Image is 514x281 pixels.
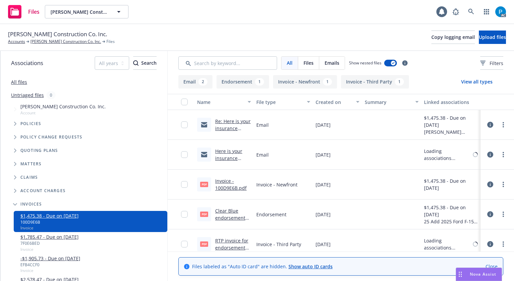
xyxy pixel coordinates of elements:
button: Invoice - Third Party [341,75,409,89]
a: -$1,905.73 - Due on [DATE] [20,255,80,262]
span: Invoices [20,202,42,206]
button: Endorsement [217,75,269,89]
a: more [499,240,507,248]
a: Invoice - 100D9E6B.pdf [215,178,247,191]
span: All [287,59,292,66]
button: Name [194,94,254,110]
span: Files labeled as "Auto ID card" are hidden. [192,263,333,270]
div: File type [256,99,303,106]
span: [DATE] [316,181,331,188]
input: Toggle Row Selected [181,121,188,128]
input: Toggle Row Selected [181,151,188,158]
span: [PERSON_NAME] Construction Co. Inc. [20,103,106,110]
span: Emails [325,59,339,66]
a: Here is your insurance invoice #100D9E6B from Newfront [215,148,248,182]
a: Re: Here is your insurance invoice #100D9E6B from Newfront [215,118,251,153]
a: Close [486,263,498,270]
div: $1,475.38 - Due on [DATE] [424,177,478,191]
button: SearchSearch [133,56,157,70]
div: Loading associations... [424,148,472,162]
input: Toggle Row Selected [181,211,188,218]
a: Search [464,5,478,18]
button: Nova Assist [456,268,502,281]
div: $1,475.38 - Due on [DATE] [424,114,478,128]
div: Summary [365,99,411,106]
button: Copy logging email [431,31,475,44]
span: Files [28,9,39,14]
span: Policy change requests [20,135,82,139]
input: Toggle Row Selected [181,181,188,188]
a: $1,785.47 - Due on [DATE] [20,233,79,240]
span: Quoting plans [20,149,58,153]
span: Endorsement [256,211,286,218]
div: 1 [323,78,332,86]
div: Linked associations [424,99,478,106]
button: Invoice - Newfront [273,75,337,89]
div: Name [197,99,244,106]
span: Invoice [20,268,80,273]
span: [DATE] [316,241,331,248]
span: Invoice [20,225,79,231]
a: more [499,180,507,188]
span: [DATE] [316,211,331,218]
a: more [499,151,507,159]
div: 0 [47,91,56,99]
div: Search [133,57,157,69]
span: Account [20,110,106,116]
a: All files [11,79,27,85]
input: Select all [181,99,188,105]
span: Upload files [479,34,506,40]
button: Summary [362,94,421,110]
a: more [499,210,507,218]
div: 7F0E6BED [20,240,79,246]
span: Associations [11,59,43,67]
button: Filters [480,56,503,70]
a: RTP invoice for endorsement add 2025 Ford Lighting #21284.pdf [215,237,248,272]
span: Files [304,59,314,66]
span: [DATE] [316,151,331,158]
input: Search by keyword... [178,56,277,70]
img: photo [495,6,506,17]
span: [PERSON_NAME] Construction Co. Inc. [8,30,107,39]
div: Drag to move [456,268,464,281]
div: Created on [316,99,352,106]
span: pdf [200,212,208,217]
button: [PERSON_NAME] Construction Co. Inc. [45,5,128,18]
div: Loading associations... [424,237,472,251]
div: 2 [198,78,207,86]
a: Accounts [8,39,25,45]
a: Clear Blue endorsement add 2025 Ford Lighting #21284.pdf [215,208,247,242]
span: Files [106,39,115,45]
svg: Search [133,60,139,66]
span: [PERSON_NAME] Construction Co. Inc. [51,8,108,15]
button: Linked associations [421,94,481,110]
span: pdf [200,182,208,187]
span: Email [256,121,269,128]
span: Invoice - Newfront [256,181,297,188]
button: Email [178,75,212,89]
a: Switch app [480,5,493,18]
span: Matters [20,162,41,166]
div: $1,475.38 - Due on [DATE] [424,204,478,218]
span: Claims [20,175,38,179]
span: Copy logging email [431,34,475,40]
div: EFB4CCF0 [20,262,80,268]
div: [PERSON_NAME] Construction Co. Inc. [424,128,478,135]
div: 25 Add 2025 Ford F-150 #21284 [424,218,478,225]
a: $1,475.38 - Due on [DATE] [20,212,79,219]
a: Files [5,2,42,21]
button: File type [254,94,313,110]
span: pdf [200,241,208,246]
span: Email [256,151,269,158]
span: Policies [20,122,41,126]
input: Toggle Row Selected [181,241,188,247]
div: 1 [255,78,264,86]
button: Created on [313,94,362,110]
button: View all types [450,75,503,89]
div: 1 [395,78,404,86]
a: Untriaged files [11,92,44,99]
span: Invoice [20,246,79,252]
button: Upload files [479,31,506,44]
span: [DATE] [316,121,331,128]
span: Filters [490,60,503,67]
